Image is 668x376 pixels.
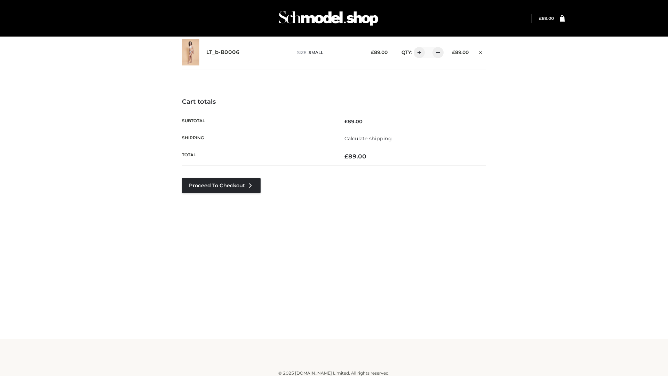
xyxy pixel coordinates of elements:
th: Subtotal [182,113,334,130]
a: Remove this item [476,47,486,56]
th: Total [182,147,334,166]
bdi: 89.00 [371,49,388,55]
h4: Cart totals [182,98,486,106]
img: Schmodel Admin 964 [276,5,381,32]
div: QTY: [395,47,441,58]
a: Proceed to Checkout [182,178,261,193]
bdi: 89.00 [539,16,554,21]
p: size : [297,49,360,56]
a: £89.00 [539,16,554,21]
span: £ [371,49,374,55]
bdi: 89.00 [452,49,469,55]
bdi: 89.00 [344,153,366,160]
span: SMALL [309,50,323,55]
span: £ [344,118,348,125]
a: Calculate shipping [344,135,392,142]
bdi: 89.00 [344,118,363,125]
span: £ [539,16,542,21]
span: £ [344,153,348,160]
th: Shipping [182,130,334,147]
a: LT_b-B0006 [206,49,240,56]
span: £ [452,49,455,55]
